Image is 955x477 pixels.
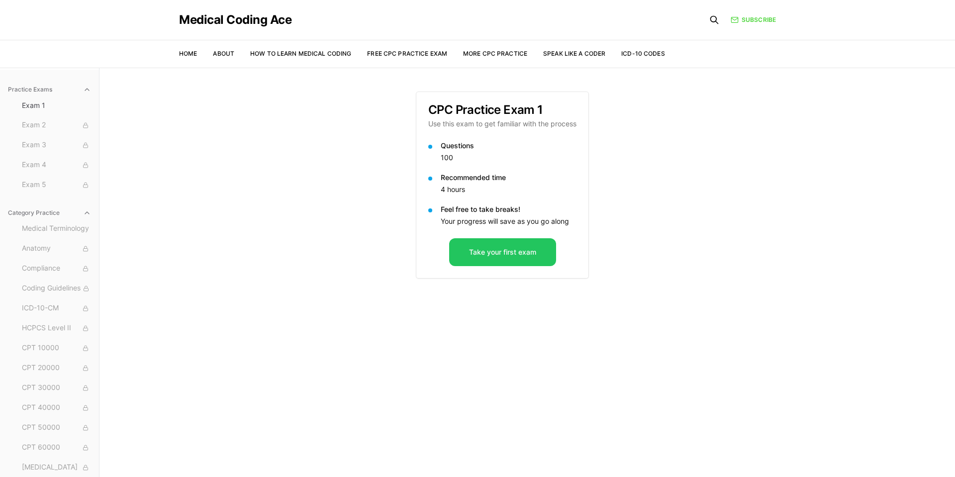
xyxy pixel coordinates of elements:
[22,160,91,171] span: Exam 4
[22,323,91,334] span: HCPCS Level II
[18,420,95,436] button: CPT 50000
[22,140,91,151] span: Exam 3
[179,50,197,57] a: Home
[22,363,91,374] span: CPT 20000
[4,82,95,97] button: Practice Exams
[18,380,95,396] button: CPT 30000
[18,157,95,173] button: Exam 4
[22,303,91,314] span: ICD-10-CM
[4,205,95,221] button: Category Practice
[22,402,91,413] span: CPT 40000
[18,400,95,416] button: CPT 40000
[441,141,576,151] p: Questions
[22,442,91,453] span: CPT 60000
[18,117,95,133] button: Exam 2
[213,50,234,57] a: About
[367,50,447,57] a: Free CPC Practice Exam
[463,50,527,57] a: More CPC Practice
[250,50,351,57] a: How to Learn Medical Coding
[18,300,95,316] button: ICD-10-CM
[441,173,576,183] p: Recommended time
[621,50,665,57] a: ICD-10 Codes
[18,97,95,113] button: Exam 1
[449,238,556,266] button: Take your first exam
[18,320,95,336] button: HCPCS Level II
[18,177,95,193] button: Exam 5
[428,119,576,129] p: Use this exam to get familiar with the process
[22,462,91,473] span: [MEDICAL_DATA]
[18,261,95,277] button: Compliance
[22,283,91,294] span: Coding Guidelines
[441,153,576,163] p: 100
[441,216,576,226] p: Your progress will save as you go along
[428,104,576,116] h3: CPC Practice Exam 1
[18,360,95,376] button: CPT 20000
[22,422,91,433] span: CPT 50000
[18,460,95,476] button: [MEDICAL_DATA]
[179,14,291,26] a: Medical Coding Ace
[22,100,91,110] span: Exam 1
[18,281,95,296] button: Coding Guidelines
[18,340,95,356] button: CPT 10000
[22,263,91,274] span: Compliance
[18,221,95,237] button: Medical Terminology
[731,15,776,24] a: Subscribe
[18,137,95,153] button: Exam 3
[22,180,91,191] span: Exam 5
[706,428,955,477] iframe: portal-trigger
[22,382,91,393] span: CPT 30000
[22,223,91,234] span: Medical Terminology
[22,243,91,254] span: Anatomy
[543,50,605,57] a: Speak Like a Coder
[18,241,95,257] button: Anatomy
[22,343,91,354] span: CPT 10000
[22,120,91,131] span: Exam 2
[18,440,95,456] button: CPT 60000
[441,204,576,214] p: Feel free to take breaks!
[441,185,576,194] p: 4 hours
